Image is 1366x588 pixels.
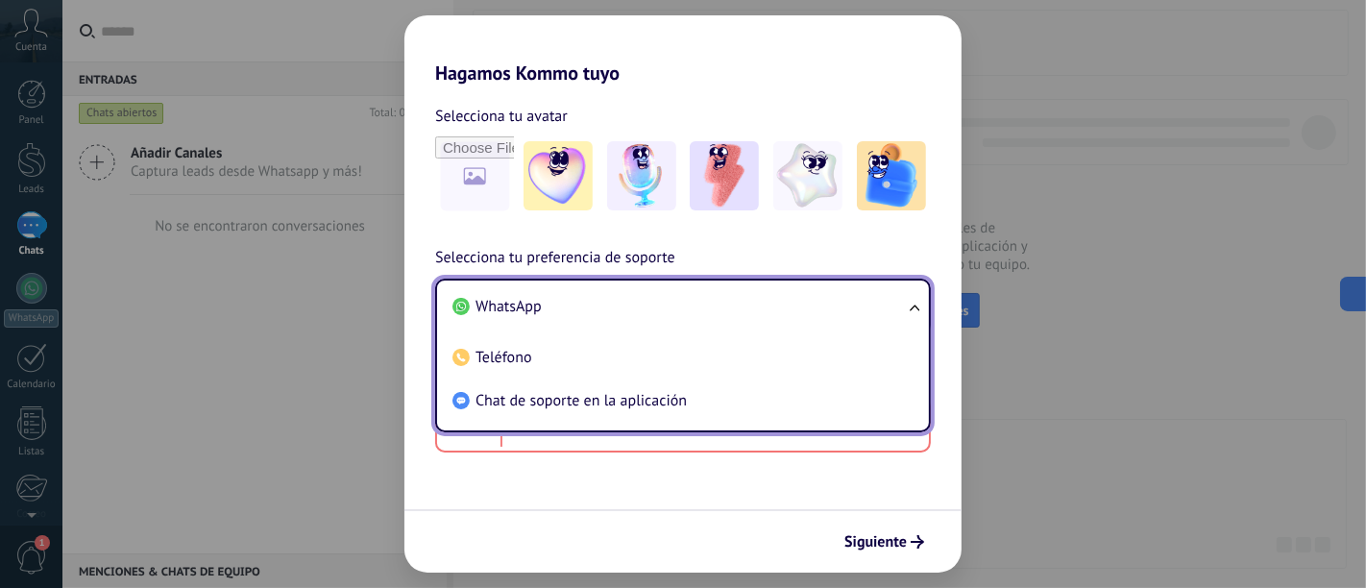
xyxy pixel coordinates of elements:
[476,348,532,367] span: Teléfono
[773,141,842,210] img: -4.jpeg
[607,141,676,210] img: -2.jpeg
[435,246,675,271] span: Selecciona tu preferencia de soporte
[435,104,568,129] span: Selecciona tu avatar
[404,15,962,85] h2: Hagamos Kommo tuyo
[476,297,542,316] span: WhatsApp
[476,391,687,410] span: Chat de soporte en la aplicación
[836,526,933,558] button: Siguiente
[524,141,593,210] img: -1.jpeg
[857,141,926,210] img: -5.jpeg
[690,141,759,210] img: -3.jpeg
[844,535,907,549] span: Siguiente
